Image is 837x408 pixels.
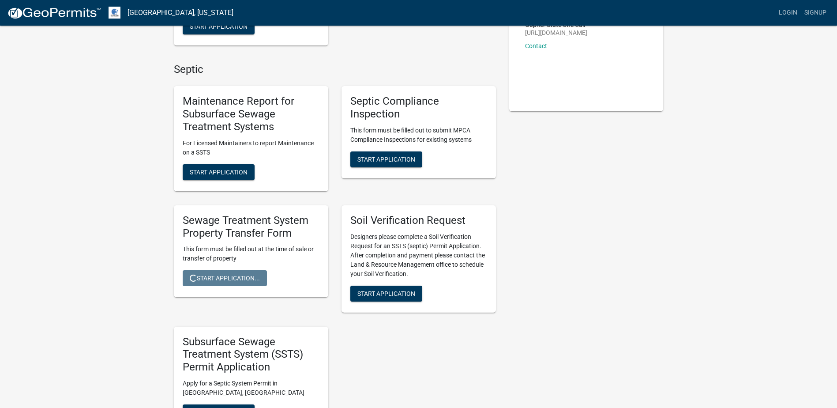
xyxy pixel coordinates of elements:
a: Signup [801,4,830,21]
span: Start Application [357,290,415,297]
button: Start Application [183,19,255,34]
button: Start Application... [183,270,267,286]
p: This form must be filled out at the time of sale or transfer of property [183,245,319,263]
h4: Septic [174,63,496,76]
a: Login [775,4,801,21]
p: Gopher State One Call [525,22,587,28]
a: [GEOGRAPHIC_DATA], [US_STATE] [128,5,233,20]
h5: Soil Verification Request [350,214,487,227]
h5: Sewage Treatment System Property Transfer Form [183,214,319,240]
button: Start Application [183,164,255,180]
img: Otter Tail County, Minnesota [109,7,120,19]
h5: Subsurface Sewage Treatment System (SSTS) Permit Application [183,336,319,374]
button: Start Application [350,151,422,167]
span: Start Application [357,155,415,162]
p: This form must be filled out to submit MPCA Compliance Inspections for existing systems [350,126,487,144]
button: Start Application [350,286,422,302]
p: For Licensed Maintainers to report Maintenance on a SSTS [183,139,319,157]
a: Contact [525,42,547,49]
span: Start Application... [190,275,260,282]
p: Apply for a Septic System Permit in [GEOGRAPHIC_DATA], [GEOGRAPHIC_DATA] [183,379,319,397]
h5: Septic Compliance Inspection [350,95,487,121]
span: Start Application [190,23,248,30]
h5: Maintenance Report for Subsurface Sewage Treatment Systems [183,95,319,133]
span: Start Application [190,168,248,175]
p: Designers please complete a Soil Verification Request for an SSTS (septic) Permit Application. Af... [350,232,487,279]
p: [URL][DOMAIN_NAME] [525,30,587,36]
